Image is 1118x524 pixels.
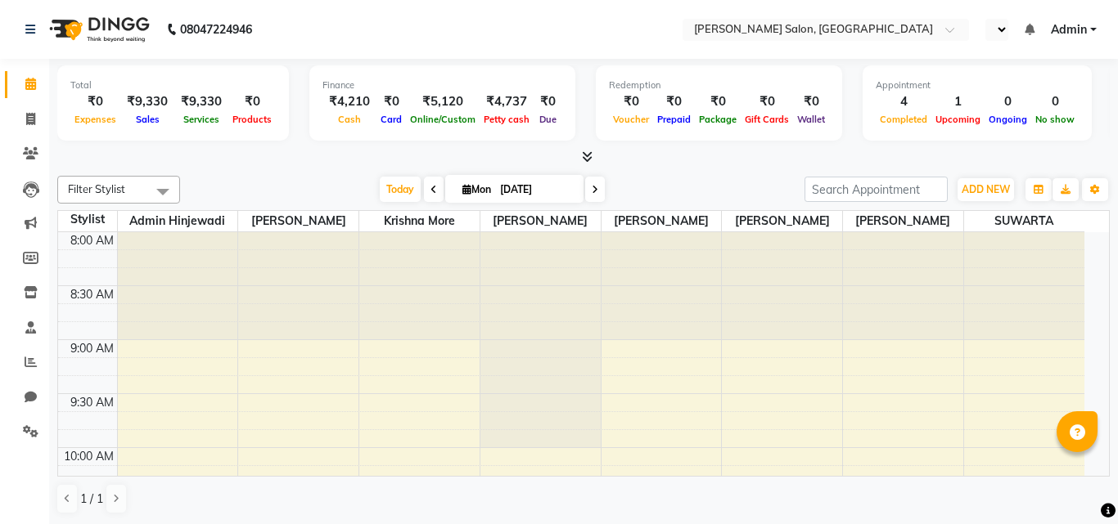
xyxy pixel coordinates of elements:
[61,448,117,465] div: 10:00 AM
[406,92,480,111] div: ₹5,120
[376,92,406,111] div: ₹0
[609,92,653,111] div: ₹0
[70,114,120,125] span: Expenses
[876,92,931,111] div: 4
[958,178,1014,201] button: ADD NEW
[793,92,829,111] div: ₹0
[876,78,1079,92] div: Appointment
[179,114,223,125] span: Services
[535,114,561,125] span: Due
[376,114,406,125] span: Card
[118,211,238,231] span: admin hinjewadi
[228,114,276,125] span: Products
[805,177,948,202] input: Search Appointment
[58,211,117,228] div: Stylist
[238,211,358,231] span: [PERSON_NAME]
[322,78,562,92] div: Finance
[228,92,276,111] div: ₹0
[843,211,963,231] span: [PERSON_NAME]
[653,114,695,125] span: Prepaid
[495,177,577,202] input: 2025-09-01
[722,211,842,231] span: [PERSON_NAME]
[70,92,120,111] div: ₹0
[741,114,793,125] span: Gift Cards
[964,211,1084,231] span: SUWARTA
[406,114,480,125] span: Online/Custom
[985,114,1031,125] span: Ongoing
[1031,92,1079,111] div: 0
[67,340,117,357] div: 9:00 AM
[962,183,1010,195] span: ADD NEW
[931,92,985,111] div: 1
[67,394,117,411] div: 9:30 AM
[695,92,741,111] div: ₹0
[985,92,1031,111] div: 0
[609,114,653,125] span: Voucher
[1031,114,1079,125] span: No show
[741,92,793,111] div: ₹0
[480,92,534,111] div: ₹4,737
[876,114,931,125] span: Completed
[653,92,695,111] div: ₹0
[174,92,228,111] div: ₹9,330
[67,286,117,303] div: 8:30 AM
[931,114,985,125] span: Upcoming
[695,114,741,125] span: Package
[42,7,154,52] img: logo
[322,92,376,111] div: ₹4,210
[67,232,117,249] div: 8:00 AM
[70,78,276,92] div: Total
[180,7,252,52] b: 08047224946
[602,211,722,231] span: [PERSON_NAME]
[68,182,125,195] span: Filter Stylist
[1051,21,1087,38] span: Admin
[480,211,601,231] span: [PERSON_NAME]
[793,114,829,125] span: Wallet
[458,183,495,195] span: Mon
[380,177,421,202] span: Today
[609,78,829,92] div: Redemption
[120,92,174,111] div: ₹9,330
[80,490,103,508] span: 1 / 1
[334,114,365,125] span: Cash
[534,92,562,111] div: ₹0
[480,114,534,125] span: Petty cash
[359,211,480,231] span: krishna more
[132,114,164,125] span: Sales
